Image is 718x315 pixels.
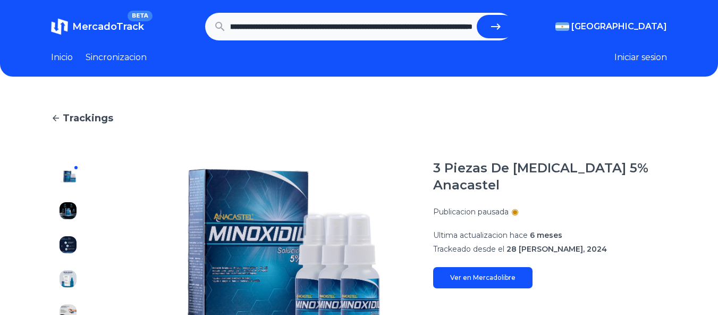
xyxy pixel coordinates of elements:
img: 3 Piezas De Minoxidil 5% Anacastel [60,236,77,253]
img: 3 Piezas De Minoxidil 5% Anacastel [60,202,77,219]
span: Trackeado desde el [433,244,504,254]
a: Ver en Mercadolibre [433,267,533,288]
img: Argentina [555,22,569,31]
button: [GEOGRAPHIC_DATA] [555,20,667,33]
span: BETA [128,11,153,21]
span: Ultima actualizacion hace [433,230,528,240]
a: Sincronizacion [86,51,147,64]
img: 3 Piezas De Minoxidil 5% Anacastel [60,168,77,185]
p: Publicacion pausada [433,206,509,217]
img: MercadoTrack [51,18,68,35]
h1: 3 Piezas De [MEDICAL_DATA] 5% Anacastel [433,160,667,194]
a: Trackings [51,111,667,126]
button: Iniciar sesion [614,51,667,64]
span: 28 [PERSON_NAME], 2024 [506,244,607,254]
span: Trackings [63,111,113,126]
img: 3 Piezas De Minoxidil 5% Anacastel [60,270,77,287]
span: 6 meses [530,230,562,240]
span: MercadoTrack [72,21,144,32]
a: Inicio [51,51,73,64]
a: MercadoTrackBETA [51,18,144,35]
span: [GEOGRAPHIC_DATA] [571,20,667,33]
